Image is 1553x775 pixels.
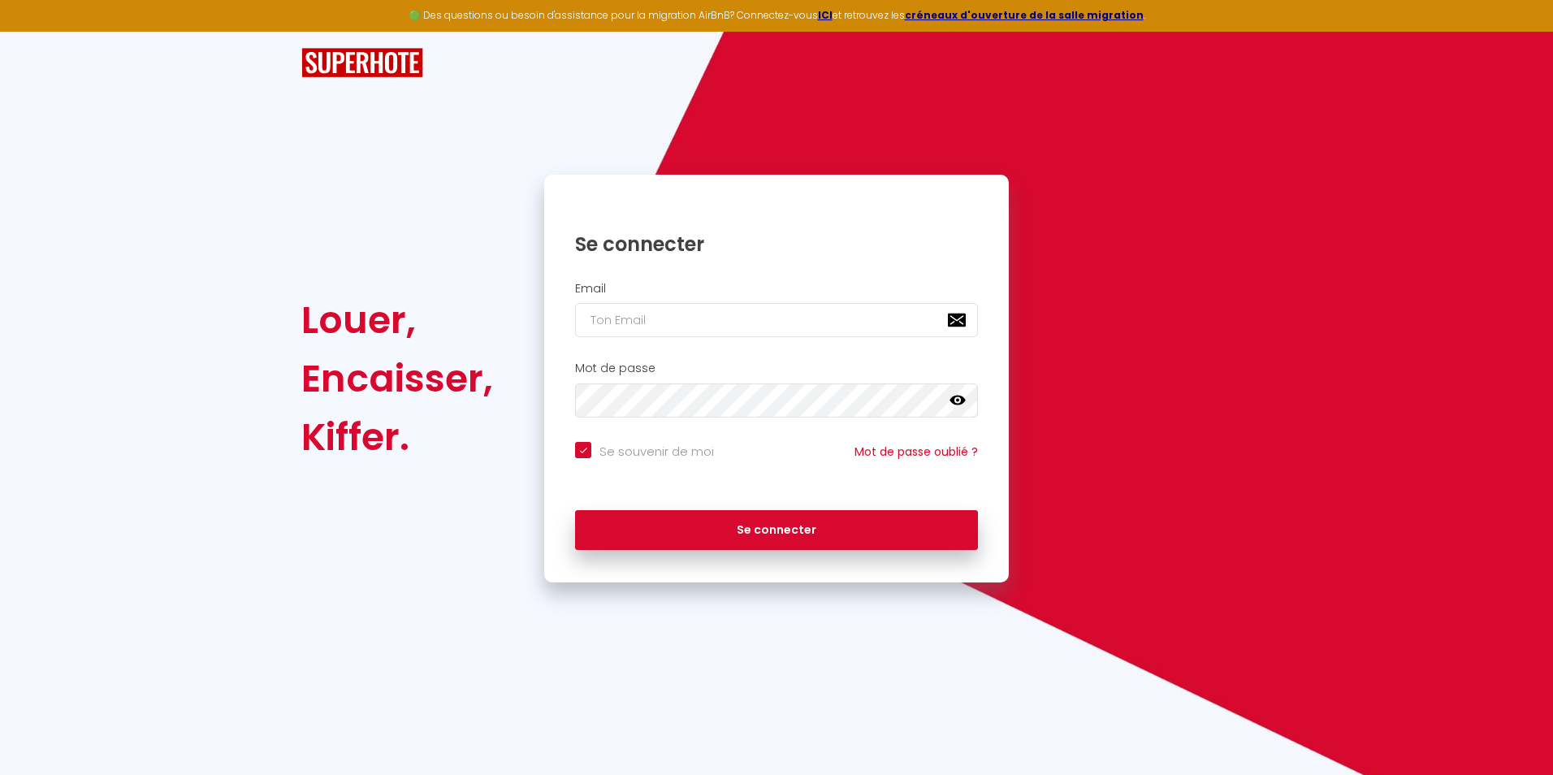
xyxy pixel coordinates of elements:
[854,444,978,460] a: Mot de passe oublié ?
[301,48,423,78] img: SuperHote logo
[301,291,493,349] div: Louer,
[301,349,493,408] div: Encaisser,
[905,8,1144,22] a: créneaux d'ouverture de la salle migration
[575,282,978,296] h2: Email
[818,8,833,22] a: ICI
[575,232,978,257] h1: Se connecter
[575,510,978,551] button: Se connecter
[575,362,978,375] h2: Mot de passe
[301,408,493,466] div: Kiffer.
[575,303,978,337] input: Ton Email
